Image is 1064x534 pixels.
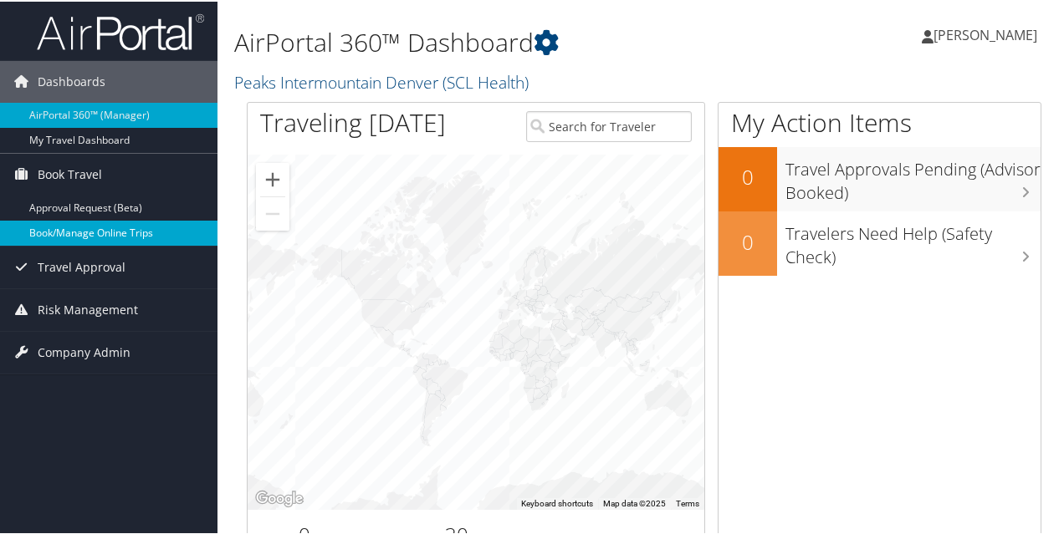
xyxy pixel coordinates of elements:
h1: My Action Items [719,104,1041,139]
a: Peaks Intermountain Denver (SCL Health) [234,69,533,92]
span: [PERSON_NAME] [934,24,1037,43]
h3: Travel Approvals Pending (Advisor Booked) [785,148,1041,203]
h2: 0 [719,226,777,255]
a: [PERSON_NAME] [922,8,1054,58]
span: Company Admin [38,330,130,372]
button: Zoom out [256,196,289,229]
img: Google [252,486,307,508]
span: Risk Management [38,287,138,329]
input: Search for Traveler [526,109,691,140]
span: Travel Approval [38,245,125,287]
button: Zoom in [256,161,289,195]
button: Keyboard shortcuts [521,496,593,508]
a: Open this area in Google Maps (opens a new window) [252,486,307,508]
a: 0Travelers Need Help (Safety Check) [719,210,1041,274]
h1: AirPortal 360™ Dashboard [234,23,780,58]
h3: Travelers Need Help (Safety Check) [785,212,1041,267]
a: 0Travel Approvals Pending (Advisor Booked) [719,145,1041,210]
h2: 0 [719,161,777,190]
span: Map data ©2025 [603,497,666,506]
a: Terms (opens in new tab) [676,497,699,506]
h1: Traveling [DATE] [260,104,446,139]
span: Book Travel [38,152,102,194]
img: airportal-logo.png [37,11,204,50]
span: Dashboards [38,59,105,101]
